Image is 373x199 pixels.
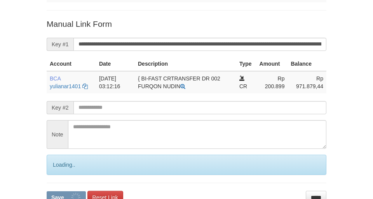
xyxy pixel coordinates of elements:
span: Note [47,120,68,149]
th: Date [96,57,135,71]
td: [DATE] 03:12:16 [96,71,135,93]
th: Description [135,57,236,71]
span: BCA [50,75,61,82]
td: Rp 200.899 [256,71,288,93]
td: Rp 971.879,44 [288,71,326,93]
th: Type [236,57,256,71]
div: Loading.. [47,155,326,175]
span: Key #2 [47,101,73,114]
th: Account [47,57,96,71]
a: yulianar1401 [50,83,81,89]
p: Manual Link Form [47,18,326,30]
th: Balance [288,57,326,71]
a: Copy yulianar1401 to clipboard [82,83,88,89]
td: { BI-FAST CRTRANSFER DR 002 FURQON NUDIN [135,71,236,93]
span: CR [239,83,247,89]
th: Amount [256,57,288,71]
span: Key #1 [47,38,73,51]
